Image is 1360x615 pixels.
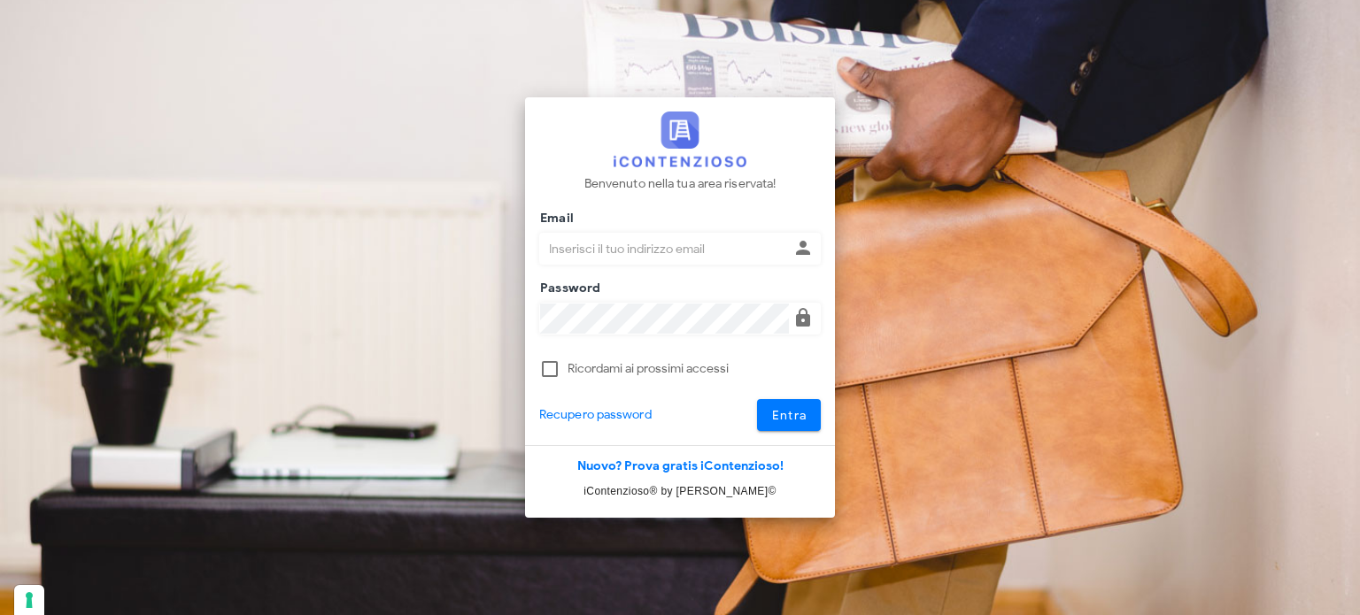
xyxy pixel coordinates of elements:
[584,174,777,194] p: Benvenuto nella tua area riservata!
[757,399,822,431] button: Entra
[540,234,789,264] input: Inserisci il tuo indirizzo email
[568,360,821,378] label: Ricordami ai prossimi accessi
[539,405,652,425] a: Recupero password
[535,210,574,227] label: Email
[525,482,835,500] p: iContenzioso® by [PERSON_NAME]©
[14,585,44,615] button: Le tue preferenze relative al consenso per le tecnologie di tracciamento
[535,280,601,297] label: Password
[771,408,807,423] span: Entra
[577,458,784,473] a: Nuovo? Prova gratis iContenzioso!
